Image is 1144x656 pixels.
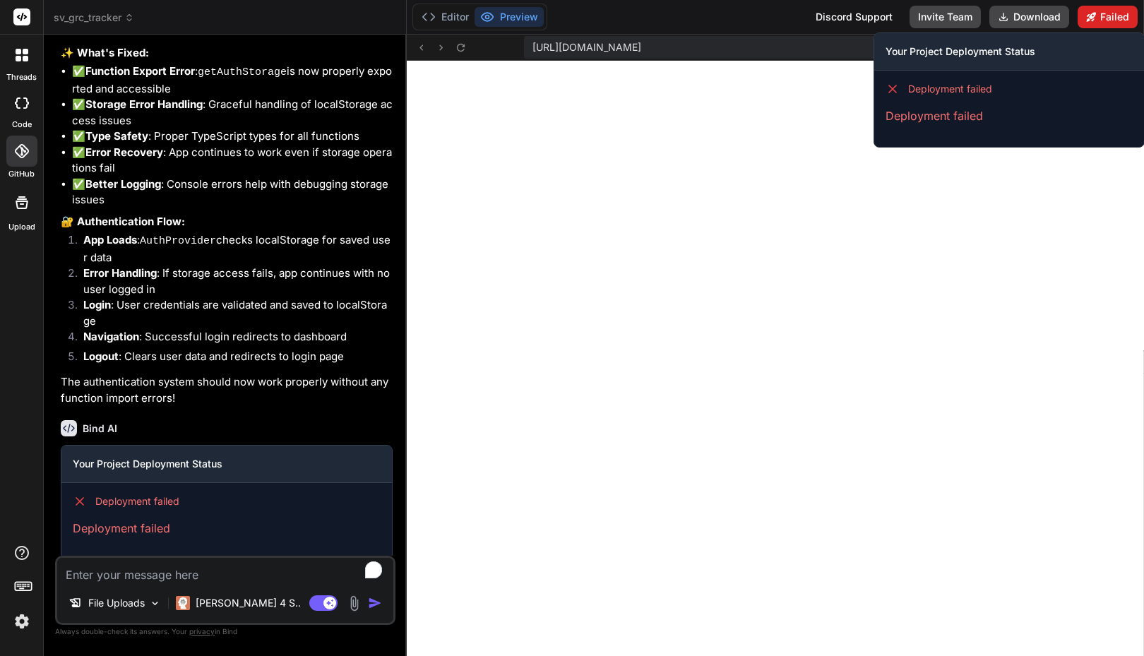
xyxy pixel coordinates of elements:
button: Download [989,6,1069,28]
iframe: Preview [407,61,1144,656]
img: attachment [346,595,362,612]
label: threads [6,71,37,83]
p: Always double-check its answers. Your in Bind [55,625,395,638]
label: GitHub [8,168,35,180]
img: icon [368,596,382,610]
button: Preview [475,7,544,27]
h6: Bind AI [83,422,117,436]
img: settings [10,609,34,633]
strong: Error Handling [83,266,157,280]
textarea: To enrich screen reader interactions, please activate Accessibility in Grammarly extension settings [57,558,393,583]
p: Deployment failed [886,107,1133,124]
strong: Navigation [83,330,139,343]
strong: Storage Error Handling [85,97,203,111]
strong: Login [83,298,111,311]
strong: Type Safety [85,129,148,143]
li: ✅ : App continues to work even if storage operations fail [72,145,393,177]
code: getAuthStorage [198,66,287,78]
li: : Successful login redirects to dashboard [72,329,393,349]
button: Failed [1078,6,1138,28]
p: [PERSON_NAME] 4 S.. [196,596,301,610]
strong: Better Logging [85,177,161,191]
p: File Uploads [88,596,145,610]
span: Deployment failed [908,82,992,96]
li: ✅ : Proper TypeScript types for all functions [72,129,393,145]
span: sv_grc_tracker [54,11,134,25]
img: Pick Models [149,597,161,609]
label: code [12,119,32,131]
p: Deployment failed [73,520,381,537]
strong: App Loads [83,233,137,246]
label: Upload [8,221,35,233]
strong: Error Recovery [85,145,163,159]
strong: Logout [83,350,119,363]
div: Discord Support [807,6,901,28]
button: Invite Team [910,6,981,28]
li: : checks localStorage for saved user data [72,232,393,266]
li: : User credentials are validated and saved to localStorage [72,297,393,329]
span: Deployment failed [95,494,179,508]
p: The authentication system should now work properly without any function import errors! [61,374,393,406]
img: Claude 4 Sonnet [176,596,190,610]
span: privacy [189,627,215,636]
li: ✅ : is now properly exported and accessible [72,64,393,97]
strong: Function Export Error [85,64,195,78]
span: [URL][DOMAIN_NAME] [532,40,641,54]
h3: Your Project Deployment Status [886,44,1133,59]
li: ✅ : Graceful handling of localStorage access issues [72,97,393,129]
li: ✅ : Console errors help with debugging storage issues [72,177,393,208]
strong: 🔐 Authentication Flow: [61,215,185,228]
code: AuthProvider [140,235,216,247]
strong: ✨ What's Fixed: [61,46,149,59]
li: : If storage access fails, app continues with no user logged in [72,266,393,297]
h3: Your Project Deployment Status [73,457,381,471]
button: Editor [416,7,475,27]
li: : Clears user data and redirects to login page [72,349,393,369]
